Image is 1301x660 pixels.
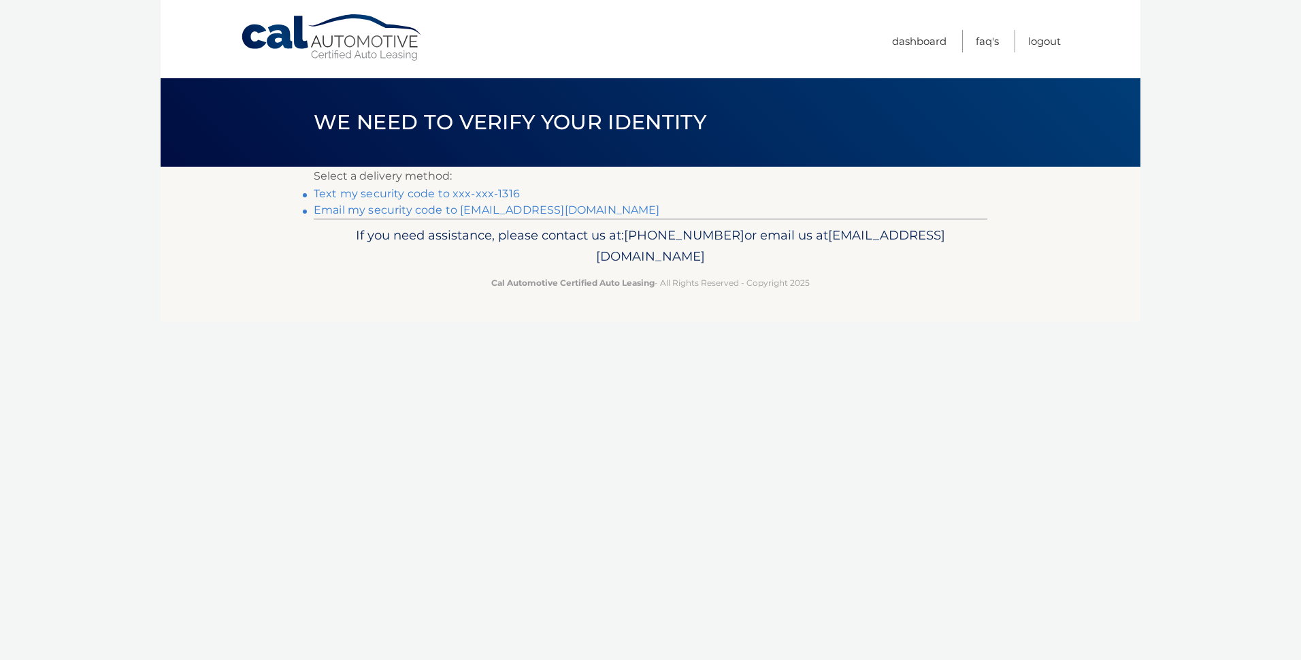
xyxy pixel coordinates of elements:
[314,110,706,135] span: We need to verify your identity
[976,30,999,52] a: FAQ's
[323,276,978,290] p: - All Rights Reserved - Copyright 2025
[491,278,655,288] strong: Cal Automotive Certified Auto Leasing
[892,30,946,52] a: Dashboard
[323,225,978,268] p: If you need assistance, please contact us at: or email us at
[314,167,987,186] p: Select a delivery method:
[240,14,424,62] a: Cal Automotive
[314,203,660,216] a: Email my security code to [EMAIL_ADDRESS][DOMAIN_NAME]
[624,227,744,243] span: [PHONE_NUMBER]
[1028,30,1061,52] a: Logout
[314,187,520,200] a: Text my security code to xxx-xxx-1316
